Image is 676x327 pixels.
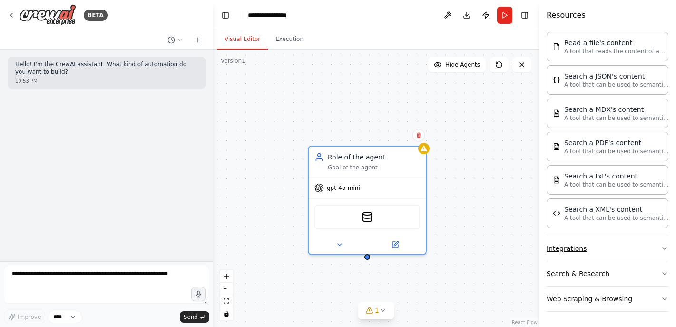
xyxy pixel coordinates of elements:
[219,9,232,22] button: Hide left sidebar
[15,61,198,76] p: Hello! I'm the CrewAI assistant. What kind of automation do you want to build?
[547,236,668,261] button: Integrations
[564,38,669,48] div: Read a file's content
[428,57,486,72] button: Hide Agents
[547,261,668,286] button: Search & Research
[4,311,45,323] button: Improve
[221,57,245,65] div: Version 1
[328,152,420,162] div: Role of the agent
[220,295,233,307] button: fit view
[248,10,297,20] nav: breadcrumb
[412,129,425,141] button: Delete node
[217,30,268,50] button: Visual Editor
[564,105,669,114] div: Search a MDX's content
[328,164,420,171] div: Goal of the agent
[191,287,206,301] button: Click to speak your automation idea
[553,109,560,117] img: MDXSearchTool
[564,114,669,122] p: A tool that can be used to semantic search a query from a MDX's content.
[564,148,669,155] p: A tool that can be used to semantic search a query from a PDF's content.
[84,10,108,21] div: BETA
[564,71,669,81] div: Search a JSON's content
[564,214,669,222] p: A tool that can be used to semantic search a query from a XML's content.
[220,283,233,295] button: zoom out
[184,313,198,321] span: Send
[362,211,373,223] img: CouchbaseFTSVectorSearchTool
[564,138,669,148] div: Search a PDF's content
[564,171,669,181] div: Search a txt's content
[375,306,379,315] span: 1
[368,239,422,250] button: Open in side panel
[564,48,669,55] p: A tool that reads the content of a file. To use this tool, provide a 'file_path' parameter with t...
[445,61,480,69] span: Hide Agents
[18,313,41,321] span: Improve
[220,307,233,320] button: toggle interactivity
[564,81,669,89] p: A tool that can be used to semantic search a query from a JSON's content.
[518,9,531,22] button: Hide right sidebar
[180,311,209,323] button: Send
[220,270,233,283] button: zoom in
[547,287,668,311] button: Web Scraping & Browsing
[19,4,76,26] img: Logo
[358,302,394,319] button: 1
[553,209,560,217] img: XMLSearchTool
[553,43,560,50] img: FileReadTool
[547,10,586,21] h4: Resources
[553,176,560,184] img: TXTSearchTool
[553,76,560,84] img: JSONSearchTool
[268,30,311,50] button: Execution
[164,34,186,46] button: Switch to previous chat
[190,34,206,46] button: Start a new chat
[564,205,669,214] div: Search a XML's content
[220,270,233,320] div: React Flow controls
[553,143,560,150] img: PDFSearchTool
[15,78,198,85] div: 10:53 PM
[327,184,360,192] span: gpt-4o-mini
[564,181,669,188] p: A tool that can be used to semantic search a query from a txt's content.
[308,146,427,255] div: Role of the agentGoal of the agentgpt-4o-miniCouchbaseFTSVectorSearchTool
[512,320,538,325] a: React Flow attribution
